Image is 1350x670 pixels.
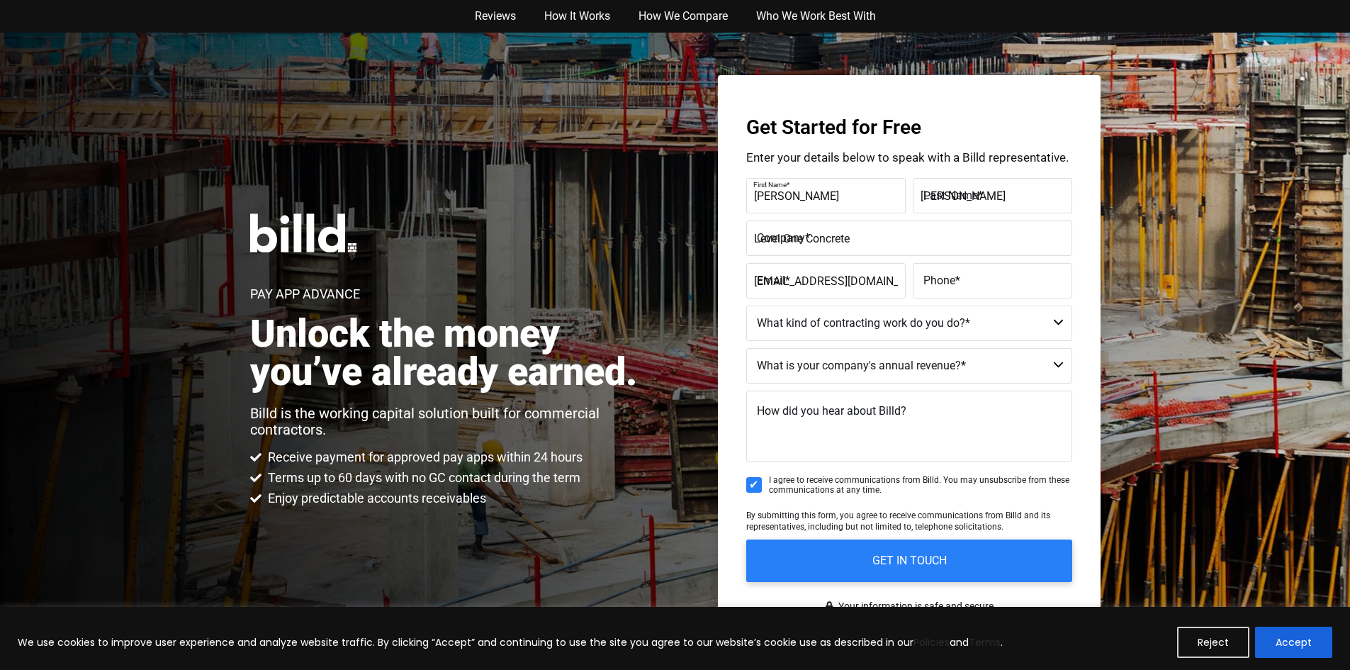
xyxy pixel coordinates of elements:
[923,274,955,287] span: Phone
[835,596,994,617] span: Your information is safe and secure
[746,477,762,493] input: I agree to receive communications from Billd. You may unsubscribe from these communications at an...
[746,118,1072,138] h3: Get Started for Free
[264,469,580,486] span: Terms up to 60 days with no GC contact during the term
[757,404,906,418] span: How did you hear about Billd?
[1255,627,1332,658] button: Accept
[250,315,652,391] h2: Unlock the money you’ve already earned.
[264,490,486,507] span: Enjoy predictable accounts receivables
[250,288,360,301] h1: Pay App Advance
[757,274,785,287] span: Email
[18,634,1003,651] p: We use cookies to improve user experience and analyze website traffic. By clicking “Accept” and c...
[769,475,1072,496] span: I agree to receive communications from Billd. You may unsubscribe from these communications at an...
[753,181,787,189] span: First Name
[746,152,1072,164] p: Enter your details below to speak with a Billd representative.
[264,449,583,466] span: Receive payment for approved pay apps within 24 hours
[913,635,950,649] a: Policies
[757,231,805,245] span: Company
[746,510,1050,532] span: By submitting this form, you agree to receive communications from Billd and its representatives, ...
[746,540,1072,582] input: GET IN TOUCH
[250,406,652,438] p: Billd is the working capital solution built for commercial contractors.
[1177,627,1249,658] button: Reject
[923,189,978,202] span: Last Name
[969,635,1001,649] a: Terms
